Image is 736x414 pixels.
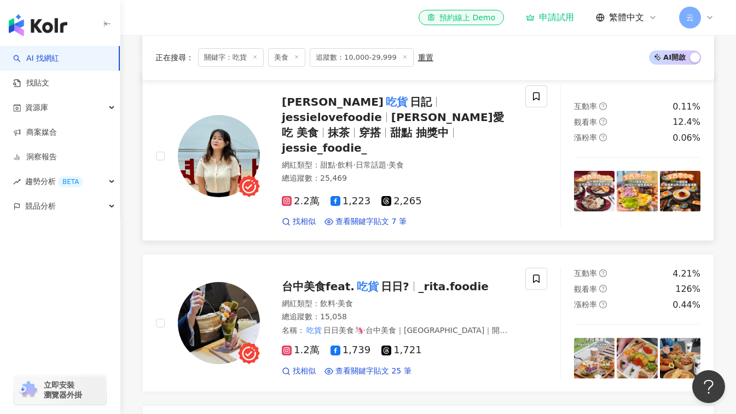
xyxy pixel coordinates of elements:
a: chrome extension立即安裝 瀏覽器外掛 [14,375,106,405]
img: KOL Avatar [178,282,260,364]
span: 資源庫 [25,95,48,120]
div: 12.4% [673,116,700,128]
span: 穿搭 [359,126,381,139]
span: 追蹤數：10,000-29,999 [310,48,414,67]
span: 趨勢分析 [25,169,83,194]
a: 洞察報告 [13,152,57,163]
span: 抹茶 [328,126,350,139]
span: 查看關鍵字貼文 25 筆 [335,366,412,377]
a: KOL Avatar台中美食feat.吃貨日日?_rita.foodie網紅類型：飲料·美食總追蹤數：15,058名稱：吃貨日日美食🦄·台中美食｜[GEOGRAPHIC_DATA]｜開箱美食1.... [142,254,714,393]
span: 競品分析 [25,194,56,219]
span: 查看關鍵字貼文 7 筆 [335,216,407,227]
span: jessie_foodie_ [282,141,367,154]
span: 漲粉率 [574,133,597,142]
span: rise [13,178,21,186]
span: 甜點 抽獎中 [390,126,449,139]
a: 找貼文 [13,78,49,89]
span: 美食 [338,299,353,308]
span: jessielovefoodie [282,111,382,124]
span: question-circle [599,134,607,141]
mark: 吃貨 [355,278,381,295]
span: question-circle [599,301,607,308]
span: 互動率 [574,269,597,278]
span: 正在搜尋 ： [155,53,194,62]
span: · [353,160,355,169]
span: 飲料 [320,299,335,308]
span: 美食 [389,160,404,169]
iframe: Help Scout Beacon - Open [692,370,725,403]
img: post-image [660,171,700,211]
span: question-circle [599,285,607,292]
a: 預約線上 Demo [419,10,504,25]
span: 漲粉率 [574,300,597,309]
a: searchAI 找網紅 [13,53,59,64]
a: 找相似 [282,366,316,377]
div: 網紅類型 ： [282,298,512,309]
span: 找相似 [293,216,316,227]
div: 網紅類型 ： [282,160,512,171]
span: 台中美食feat. [282,280,355,293]
div: 總追蹤數 ： 15,058 [282,312,512,323]
span: 日日美食🦄·台中美食｜[GEOGRAPHIC_DATA]｜開箱美食 [282,326,507,346]
span: 云 [686,12,694,24]
span: 關鍵字：吃貨 [198,48,264,67]
span: 觀看率 [574,118,597,127]
img: post-image [574,171,615,211]
span: 1.2萬 [282,344,320,356]
span: 日記 [410,95,432,108]
img: post-image [574,338,615,378]
div: 重置 [418,53,433,62]
img: KOL Avatar [178,115,260,197]
span: question-circle [599,118,607,125]
div: 0.44% [673,299,700,311]
span: 日常話題 [356,160,386,169]
span: 互動率 [574,102,597,111]
span: · [335,299,338,308]
a: 查看關鍵字貼文 25 筆 [324,366,412,377]
span: 2.2萬 [282,196,320,207]
span: [PERSON_NAME]愛吃 美食 [282,111,504,139]
img: post-image [660,338,700,378]
span: 2,265 [381,196,422,207]
span: 1,721 [381,344,422,356]
img: post-image [617,171,657,211]
a: 商案媒合 [13,127,57,138]
span: 日日? [381,280,409,293]
span: _rita.foodie [419,280,489,293]
img: chrome extension [18,381,39,399]
mark: 吃貨 [305,324,323,336]
span: 1,739 [331,344,371,356]
span: 1,223 [331,196,371,207]
span: 觀看率 [574,285,597,294]
span: 繁體中文 [609,12,644,24]
mark: 吃貨 [384,93,410,111]
img: logo [9,14,67,36]
a: 找相似 [282,216,316,227]
span: 找相似 [293,366,316,377]
div: 126% [675,283,700,295]
span: · [386,160,389,169]
span: question-circle [599,269,607,277]
img: post-image [617,338,657,378]
div: 總追蹤數 ： 25,469 [282,173,512,184]
span: [PERSON_NAME] [282,95,384,108]
a: 查看關鍵字貼文 7 筆 [324,216,407,227]
div: BETA [58,176,83,187]
span: question-circle [599,102,607,110]
div: 0.06% [673,132,700,144]
span: 美食 [268,48,305,67]
div: 4.21% [673,268,700,280]
span: 甜點 [320,160,335,169]
a: KOL Avatar[PERSON_NAME]吃貨日記jessielovefoodie[PERSON_NAME]愛吃 美食抹茶穿搭甜點 抽獎中jessie_foodie_網紅類型：甜點·飲料·日... [142,72,714,241]
span: 立即安裝 瀏覽器外掛 [44,380,82,400]
div: 預約線上 Demo [427,12,495,23]
span: · [335,160,338,169]
a: 申請試用 [526,12,574,23]
div: 0.11% [673,101,700,113]
span: 飲料 [338,160,353,169]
